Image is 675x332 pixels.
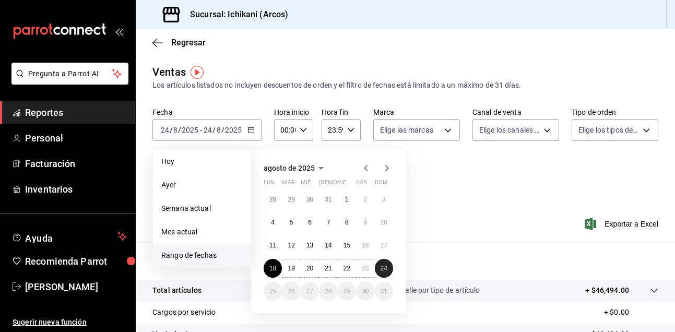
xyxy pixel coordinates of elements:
button: 17 de agosto de 2025 [375,236,393,255]
abbr: 11 de agosto de 2025 [269,242,276,249]
span: Rango de fechas [161,250,242,261]
button: 24 de agosto de 2025 [375,259,393,278]
label: Tipo de orden [572,109,658,116]
abbr: 25 de agosto de 2025 [269,288,276,295]
button: Exportar a Excel [587,218,658,230]
abbr: 31 de agosto de 2025 [381,288,387,295]
span: Hoy [161,156,242,167]
abbr: 20 de agosto de 2025 [306,265,313,272]
button: 30 de julio de 2025 [301,190,319,209]
button: 23 de agosto de 2025 [356,259,374,278]
button: 22 de agosto de 2025 [338,259,356,278]
button: 25 de agosto de 2025 [264,282,282,301]
input: -- [173,126,178,134]
span: Elige los canales de venta [479,125,540,135]
button: 29 de agosto de 2025 [338,282,356,301]
input: ---- [181,126,199,134]
abbr: 3 de agosto de 2025 [382,196,386,203]
h3: Sucursal: Ichikani (Arcos) [182,8,288,21]
span: Recomienda Parrot [25,254,127,268]
abbr: 16 de agosto de 2025 [362,242,369,249]
button: Tooltip marker [191,66,204,79]
button: 14 de agosto de 2025 [319,236,337,255]
button: 13 de agosto de 2025 [301,236,319,255]
span: Regresar [171,38,206,48]
abbr: 7 de agosto de 2025 [327,219,330,226]
button: 21 de agosto de 2025 [319,259,337,278]
button: 18 de agosto de 2025 [264,259,282,278]
span: / [221,126,224,134]
abbr: 6 de agosto de 2025 [308,219,312,226]
span: Semana actual [161,203,242,214]
span: Mes actual [161,227,242,238]
button: 7 de agosto de 2025 [319,213,337,232]
abbr: 5 de agosto de 2025 [290,219,293,226]
abbr: lunes [264,179,275,190]
abbr: 12 de agosto de 2025 [288,242,294,249]
button: 31 de julio de 2025 [319,190,337,209]
span: Elige las marcas [380,125,433,135]
span: Sugerir nueva función [13,317,127,328]
p: Cargos por servicio [152,307,216,318]
abbr: 13 de agosto de 2025 [306,242,313,249]
button: 2 de agosto de 2025 [356,190,374,209]
input: -- [160,126,170,134]
span: [PERSON_NAME] [25,280,127,294]
abbr: 18 de agosto de 2025 [269,265,276,272]
button: 10 de agosto de 2025 [375,213,393,232]
abbr: martes [282,179,294,190]
button: 29 de julio de 2025 [282,190,300,209]
abbr: sábado [356,179,367,190]
span: Reportes [25,105,127,120]
span: / [212,126,216,134]
span: agosto de 2025 [264,164,315,172]
label: Hora inicio [274,109,313,116]
label: Canal de venta [472,109,559,116]
abbr: domingo [375,179,388,190]
abbr: 2 de agosto de 2025 [363,196,367,203]
span: Pregunta a Parrot AI [28,68,112,79]
button: 1 de agosto de 2025 [338,190,356,209]
abbr: 28 de julio de 2025 [269,196,276,203]
p: Total artículos [152,285,202,296]
span: Personal [25,131,127,145]
button: Regresar [152,38,206,48]
abbr: 15 de agosto de 2025 [344,242,350,249]
button: Pregunta a Parrot AI [11,63,128,85]
span: Ayer [161,180,242,191]
input: -- [216,126,221,134]
button: 8 de agosto de 2025 [338,213,356,232]
p: + $0.00 [604,307,658,318]
button: 28 de julio de 2025 [264,190,282,209]
button: 20 de agosto de 2025 [301,259,319,278]
abbr: 27 de agosto de 2025 [306,288,313,295]
abbr: 1 de agosto de 2025 [345,196,349,203]
span: / [170,126,173,134]
button: 30 de agosto de 2025 [356,282,374,301]
button: 16 de agosto de 2025 [356,236,374,255]
span: / [178,126,181,134]
abbr: 30 de julio de 2025 [306,196,313,203]
button: agosto de 2025 [264,162,327,174]
abbr: 24 de agosto de 2025 [381,265,387,272]
abbr: jueves [319,179,381,190]
abbr: 10 de agosto de 2025 [381,219,387,226]
span: - [200,126,202,134]
abbr: 9 de agosto de 2025 [363,219,367,226]
div: Ventas [152,64,186,80]
abbr: 29 de agosto de 2025 [344,288,350,295]
span: Ayuda [25,230,113,243]
abbr: 17 de agosto de 2025 [381,242,387,249]
span: Inventarios [25,182,127,196]
abbr: miércoles [301,179,311,190]
abbr: 26 de agosto de 2025 [288,288,294,295]
button: 9 de agosto de 2025 [356,213,374,232]
span: Elige los tipos de orden [578,125,639,135]
a: Pregunta a Parrot AI [7,76,128,87]
button: 6 de agosto de 2025 [301,213,319,232]
button: 12 de agosto de 2025 [282,236,300,255]
abbr: 31 de julio de 2025 [325,196,331,203]
span: Facturación [25,157,127,171]
p: + $46,494.00 [585,285,629,296]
